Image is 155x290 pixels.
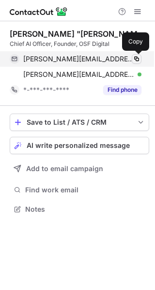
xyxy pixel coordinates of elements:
[25,205,145,214] span: Notes
[10,137,149,154] button: AI write personalized message
[10,6,68,17] img: ContactOut v5.3.10
[10,40,149,48] div: Chief AI Officer, Founder, OSF Digital
[25,186,145,194] span: Find work email
[10,183,149,197] button: Find work email
[26,165,103,173] span: Add to email campaign
[10,203,149,216] button: Notes
[23,55,134,63] span: [PERSON_NAME][EMAIL_ADDRESS][DOMAIN_NAME]
[27,118,132,126] div: Save to List / ATS / CRM
[23,70,134,79] span: [PERSON_NAME][EMAIL_ADDRESS][DOMAIN_NAME]
[103,85,141,95] button: Reveal Button
[10,29,149,39] div: [PERSON_NAME] "[PERSON_NAME]" [PERSON_NAME]
[27,142,130,149] span: AI write personalized message
[10,114,149,131] button: save-profile-one-click
[10,160,149,177] button: Add to email campaign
